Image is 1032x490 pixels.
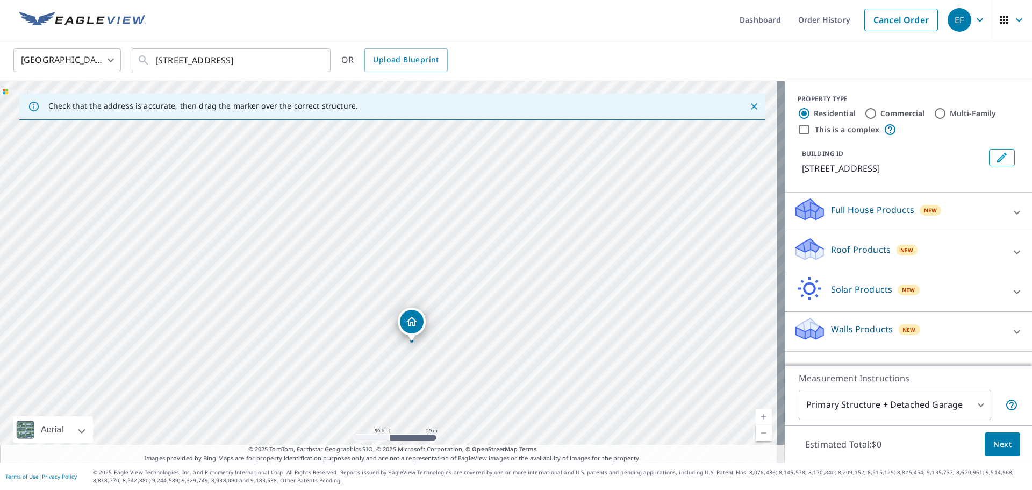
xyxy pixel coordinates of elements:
div: PROPERTY TYPE [798,94,1019,104]
div: Full House ProductsNew [793,197,1023,228]
div: OR [341,48,448,72]
button: Next [985,432,1020,457]
div: Dropped pin, building 1, Residential property, 2405 Old National Pike Middletown, MD 21769 [398,308,426,341]
button: Edit building 1 [989,149,1015,166]
p: BUILDING ID [802,149,843,158]
label: Commercial [880,108,925,119]
a: Terms of Use [5,473,39,480]
a: Terms [519,445,537,453]
input: Search by address or latitude-longitude [155,45,309,75]
div: Aerial [13,416,93,443]
label: Multi-Family [950,108,997,119]
p: Check that the address is accurate, then drag the marker over the correct structure. [48,101,358,111]
a: Cancel Order [864,9,938,31]
span: New [924,206,937,215]
span: Upload Blueprint [373,53,439,67]
p: Estimated Total: $0 [797,432,890,456]
div: [GEOGRAPHIC_DATA] [13,45,121,75]
p: Solar Products [831,283,892,296]
button: Close [747,100,761,113]
div: EF [948,8,971,32]
span: Next [993,438,1012,451]
span: Your report will include the primary structure and a detached garage if one exists. [1005,399,1018,411]
p: [STREET_ADDRESS] [802,162,985,175]
p: Roof Products [831,243,891,256]
p: © 2025 Eagle View Technologies, Inc. and Pictometry International Corp. All Rights Reserved. Repo... [93,468,1027,485]
div: Roof ProductsNew [793,237,1023,267]
div: Walls ProductsNew [793,316,1023,347]
span: New [900,246,914,254]
p: Measurement Instructions [799,372,1018,385]
a: OpenStreetMap [472,445,517,453]
span: © 2025 TomTom, Earthstar Geographics SIO, © 2025 Microsoft Corporation, © [248,445,537,454]
div: Aerial [38,416,67,443]
span: New [902,325,916,334]
span: New [902,286,915,294]
img: EV Logo [19,12,146,28]
label: This is a complex [815,124,879,135]
div: Solar ProductsNew [793,276,1023,307]
a: Current Level 19, Zoom Out [756,425,772,441]
div: Primary Structure + Detached Garage [799,390,991,420]
p: | [5,473,77,480]
p: Walls Products [831,323,893,336]
a: Current Level 19, Zoom In [756,409,772,425]
p: Full House Products [831,203,914,216]
a: Privacy Policy [42,473,77,480]
label: Residential [814,108,856,119]
a: Upload Blueprint [364,48,447,72]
